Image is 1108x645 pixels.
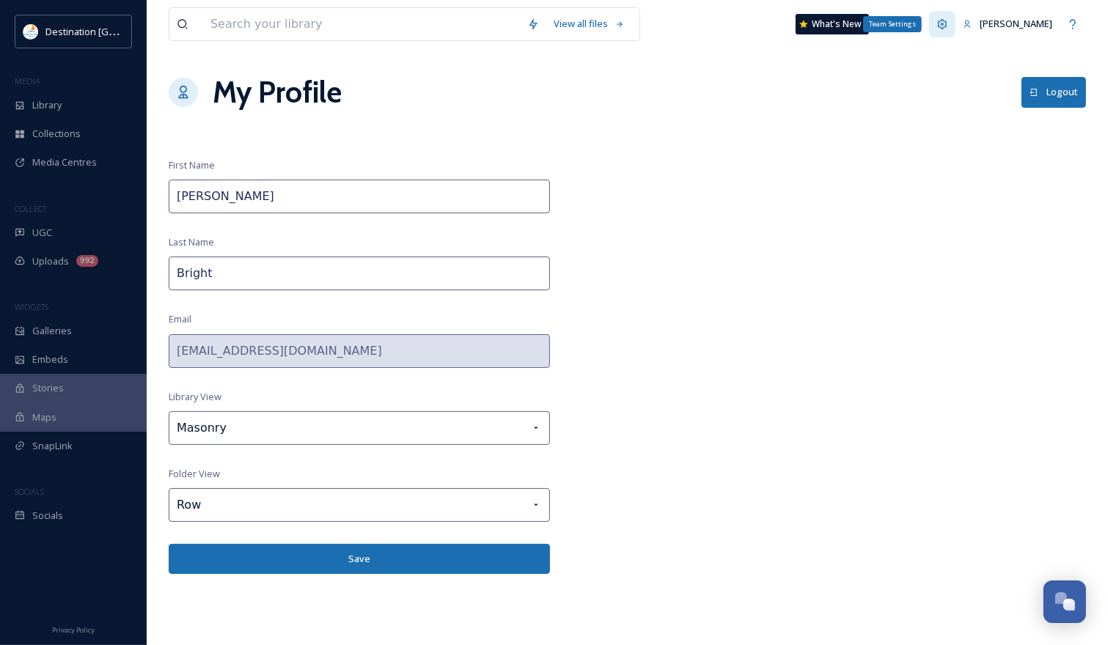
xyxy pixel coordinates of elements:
[32,324,72,338] span: Galleries
[32,410,56,424] span: Maps
[169,180,550,213] input: First
[1043,580,1086,623] button: Open Chat
[32,254,69,268] span: Uploads
[169,411,550,445] div: Masonry
[169,257,550,290] input: Last
[15,75,40,86] span: MEDIA
[15,301,48,312] span: WIDGETS
[169,235,214,249] span: Last Name
[32,509,63,523] span: Socials
[32,226,52,240] span: UGC
[32,155,97,169] span: Media Centres
[203,8,520,40] input: Search your library
[32,439,73,453] span: SnapLink
[15,486,44,497] span: SOCIALS
[52,625,95,635] span: Privacy Policy
[213,70,342,114] h1: My Profile
[169,544,550,574] button: Save
[32,98,62,112] span: Library
[863,16,922,32] div: Team Settings
[52,620,95,638] a: Privacy Policy
[546,10,632,38] a: View all files
[32,381,64,395] span: Stories
[23,24,38,39] img: download.png
[32,127,81,141] span: Collections
[796,14,869,34] a: What's New
[169,158,215,172] span: First Name
[32,353,68,366] span: Embeds
[169,390,221,404] span: Library View
[169,488,550,522] div: Row
[169,312,191,326] span: Email
[15,203,46,214] span: COLLECT
[169,467,220,481] span: Folder View
[955,10,1060,38] a: [PERSON_NAME]
[1021,77,1086,107] button: Logout
[929,11,955,37] a: Team Settings
[76,255,98,267] div: 992
[980,17,1052,30] span: [PERSON_NAME]
[45,24,191,38] span: Destination [GEOGRAPHIC_DATA]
